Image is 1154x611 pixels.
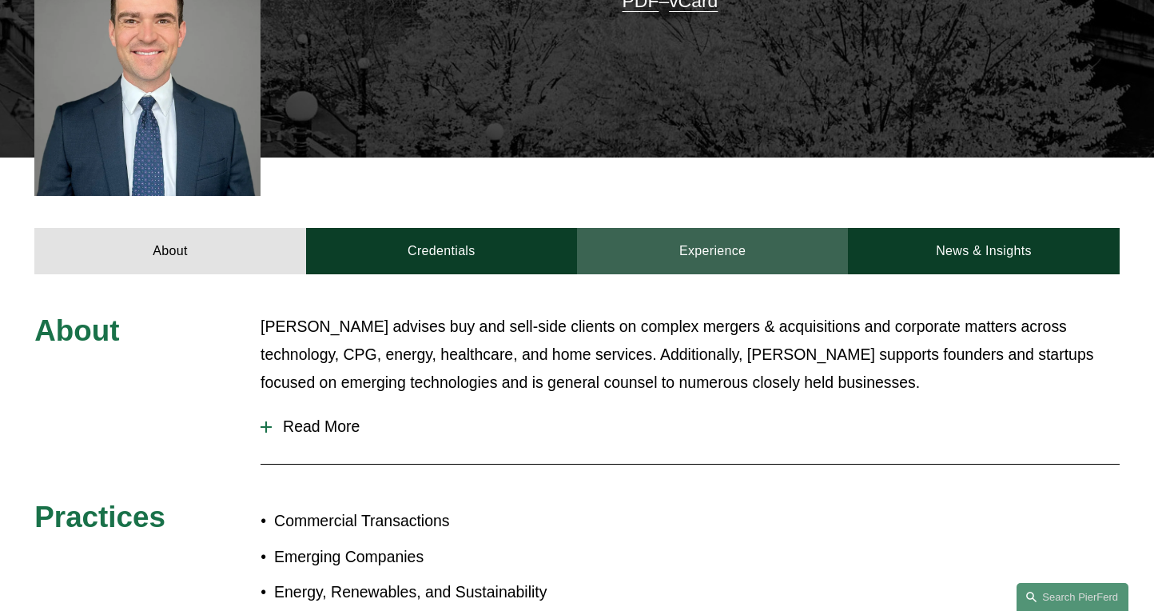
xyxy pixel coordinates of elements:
span: Practices [34,501,165,533]
a: Search this site [1017,583,1128,611]
a: About [34,228,305,274]
span: Read More [272,417,1120,436]
p: [PERSON_NAME] advises buy and sell-side clients on complex mergers & acquisitions and corporate m... [261,313,1120,397]
span: About [34,314,119,347]
p: Commercial Transactions [274,507,577,535]
p: Energy, Renewables, and Sustainability [274,578,577,606]
a: Experience [577,228,848,274]
p: Emerging Companies [274,543,577,571]
button: Read More [261,405,1120,448]
a: News & Insights [848,228,1119,274]
a: Credentials [306,228,577,274]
